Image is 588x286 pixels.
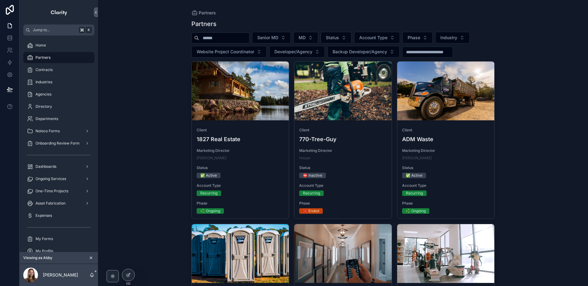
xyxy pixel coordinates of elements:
h4: 770-Tree-Guy [299,135,387,143]
span: Phase [299,201,387,206]
span: Departments [36,116,58,121]
a: Home [23,40,94,51]
span: Agencies [36,92,51,97]
span: Viewing as Abby [23,255,52,260]
span: Account Type [197,183,284,188]
p: [PERSON_NAME] [43,272,78,278]
div: ♻️ Ongoing [200,208,220,214]
span: K [86,28,91,32]
button: Select Button [293,32,318,43]
span: Marketing Director [299,148,387,153]
span: Partners [199,10,216,16]
div: Aarons.webp [294,224,392,283]
span: Account Type [299,183,387,188]
span: Industries [36,80,52,85]
a: Client1827 Real EstateMarketing Director[PERSON_NAME]Status✅ ActiveAccount TypeRecurringPhase♻️ O... [191,61,289,219]
span: Onboarding Review Form [36,141,80,146]
a: Departments [23,113,94,124]
div: ✅ Active [200,173,217,178]
a: [PERSON_NAME] [197,156,226,160]
div: ✅ Active [406,173,422,178]
span: Partners [36,55,51,60]
span: Asset Fabrication [36,201,66,206]
span: Status [299,165,387,170]
button: Select Button [252,32,291,43]
div: 1827.webp [192,62,289,120]
a: Partners [191,10,216,16]
div: Recurring [406,190,423,196]
span: Noloco Forms [36,129,60,134]
a: [PERSON_NAME] [402,156,432,160]
span: Industry [440,35,457,41]
div: able-Cropped.webp [397,224,495,283]
a: My Profile [23,246,94,257]
a: Agencies [23,89,94,100]
div: Recurring [200,190,217,196]
span: Status [326,35,339,41]
span: Contracts [36,67,53,72]
a: House [299,156,310,160]
button: Select Button [327,46,400,58]
button: Select Button [321,32,352,43]
div: DSC05378-_1_.webp [192,224,289,283]
div: 770-Cropped.webp [294,62,392,120]
div: ❌ Ended [303,208,319,214]
span: My Profile [36,249,53,254]
button: Select Button [435,32,470,43]
span: Expenses [36,213,52,218]
span: Status [197,165,284,170]
h4: 1827 Real Estate [197,135,284,143]
a: Expenses [23,210,94,221]
a: Partners [23,52,94,63]
div: Recurring [303,190,320,196]
a: Client770-Tree-GuyMarketing DirectorHouseStatus⛔ InactiveAccount TypeRecurringPhase❌ Ended [294,61,392,219]
span: Client [197,128,284,133]
span: Directory [36,104,52,109]
div: scrollable content [20,36,98,252]
span: Marketing Director [402,148,490,153]
h4: ADM Waste [402,135,490,143]
a: Industries [23,77,94,88]
span: Senior MD [257,35,278,41]
a: Contracts [23,64,94,75]
span: MD [299,35,306,41]
button: Select Button [269,46,325,58]
a: Onboarding Review Form [23,138,94,149]
span: Phase [197,201,284,206]
span: One-Time Projects [36,189,68,194]
button: Jump to...K [23,24,94,36]
span: Marketing Director [197,148,284,153]
div: adm-Cropped.webp [397,62,495,120]
span: Status [402,165,490,170]
span: Client [299,128,387,133]
span: Jump to... [33,28,77,32]
a: Directory [23,101,94,112]
span: Account Type [402,183,490,188]
div: ♻️ Ongoing [406,208,426,214]
span: Home [36,43,46,48]
span: Ongoing Services [36,176,66,181]
div: ⛔ Inactive [303,173,322,178]
span: Phase [408,35,420,41]
a: ClientADM WasteMarketing Director[PERSON_NAME]Status✅ ActiveAccount TypeRecurringPhase♻️ Ongoing [397,61,495,219]
span: Dashboards [36,164,56,169]
span: Backup Developer/Agency [333,49,387,55]
span: Client [402,128,490,133]
button: Select Button [354,32,400,43]
span: Account Type [359,35,387,41]
a: Ongoing Services [23,173,94,184]
a: My Forms [23,233,94,244]
a: Dashboards [23,161,94,172]
span: Developer/Agency [274,49,312,55]
a: Asset Fabrication [23,198,94,209]
button: Select Button [191,46,267,58]
a: One-Time Projects [23,186,94,197]
h1: Partners [191,20,217,28]
a: Noloco Forms [23,126,94,137]
button: Select Button [402,32,433,43]
span: Website Project Coordinator [197,49,254,55]
span: My Forms [36,236,53,241]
